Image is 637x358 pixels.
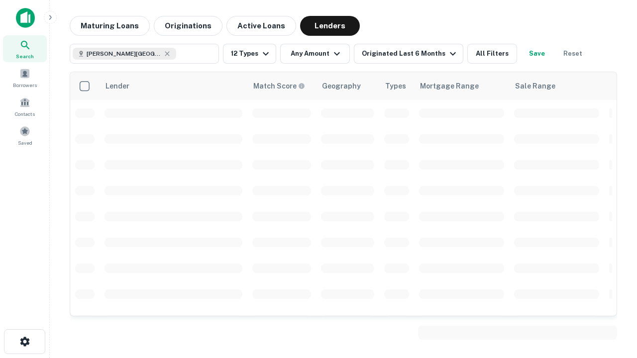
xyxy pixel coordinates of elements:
button: All Filters [467,44,517,64]
span: Search [16,52,34,60]
div: Capitalize uses an advanced AI algorithm to match your search with the best lender. The match sco... [253,81,305,91]
button: Lenders [300,16,360,36]
div: Mortgage Range [420,80,479,92]
div: Types [385,80,406,92]
img: capitalize-icon.png [16,8,35,28]
th: Types [379,72,414,100]
button: Maturing Loans [70,16,150,36]
button: Any Amount [280,44,350,64]
button: Save your search to get updates of matches that match your search criteria. [521,44,553,64]
span: Borrowers [13,81,37,89]
button: 12 Types [223,44,276,64]
th: Geography [316,72,379,100]
a: Search [3,35,47,62]
a: Contacts [3,93,47,120]
th: Capitalize uses an advanced AI algorithm to match your search with the best lender. The match sco... [247,72,316,100]
button: Originations [154,16,222,36]
button: Active Loans [226,16,296,36]
div: Lender [106,80,129,92]
a: Borrowers [3,64,47,91]
div: Sale Range [515,80,555,92]
span: Contacts [15,110,35,118]
iframe: Chat Widget [587,278,637,326]
a: Saved [3,122,47,149]
button: Originated Last 6 Months [354,44,463,64]
th: Mortgage Range [414,72,509,100]
div: Originated Last 6 Months [362,48,459,60]
th: Sale Range [509,72,604,100]
div: Geography [322,80,361,92]
th: Lender [100,72,247,100]
span: Saved [18,139,32,147]
h6: Match Score [253,81,303,91]
span: [PERSON_NAME][GEOGRAPHIC_DATA], [GEOGRAPHIC_DATA] [87,49,161,58]
button: Reset [557,44,589,64]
